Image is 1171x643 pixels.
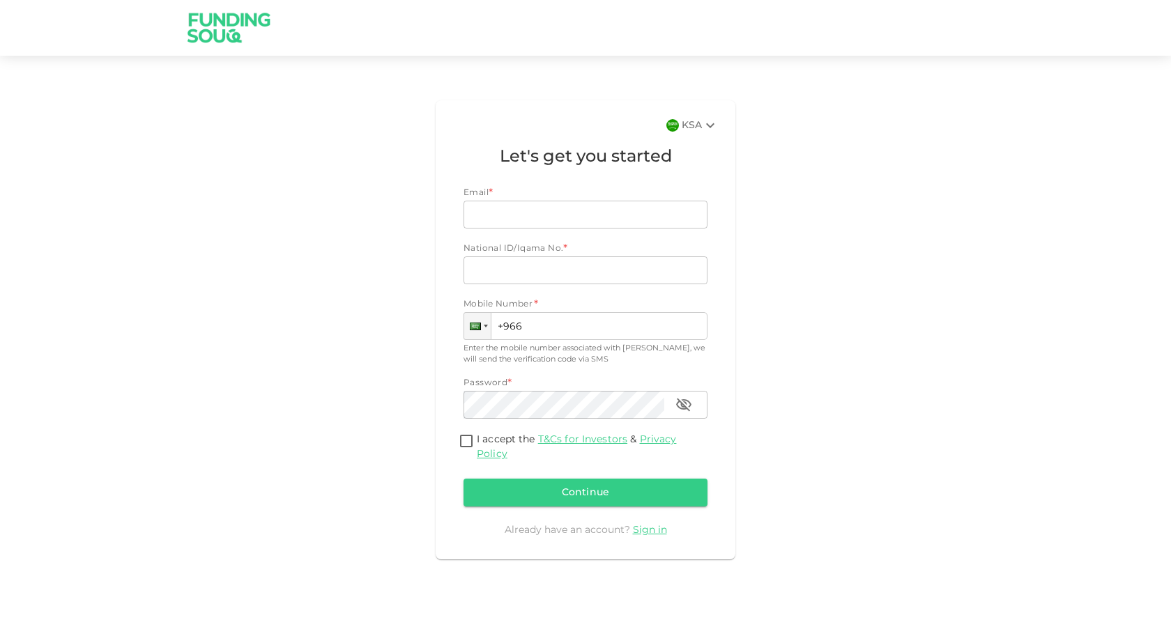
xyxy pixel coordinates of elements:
[464,379,507,387] span: Password
[464,189,489,197] span: Email
[464,245,563,253] span: National ID/Iqama No.
[538,435,627,444] a: T&Cs for Investors
[464,391,664,419] input: password
[477,435,676,459] a: Privacy Policy
[464,256,707,284] input: nationalId
[464,312,707,340] input: 1 (702) 123-4567
[464,201,692,228] input: email
[464,479,707,506] button: Continue
[464,343,707,366] div: Enter the mobile number associated with [PERSON_NAME], we will send the verification code via SMS
[666,119,679,132] img: flag-sa.b9a346574cdc8950dd34b50780441f57.svg
[464,313,491,339] div: Saudi Arabia: + 966
[633,525,667,535] a: Sign in
[464,145,707,170] h1: Let's get you started
[464,298,533,312] span: Mobile Number
[682,117,719,134] div: KSA
[456,433,477,451] span: termsConditionsForInvestmentsAccepted
[464,523,707,537] div: Already have an account?
[477,435,676,459] span: I accept the &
